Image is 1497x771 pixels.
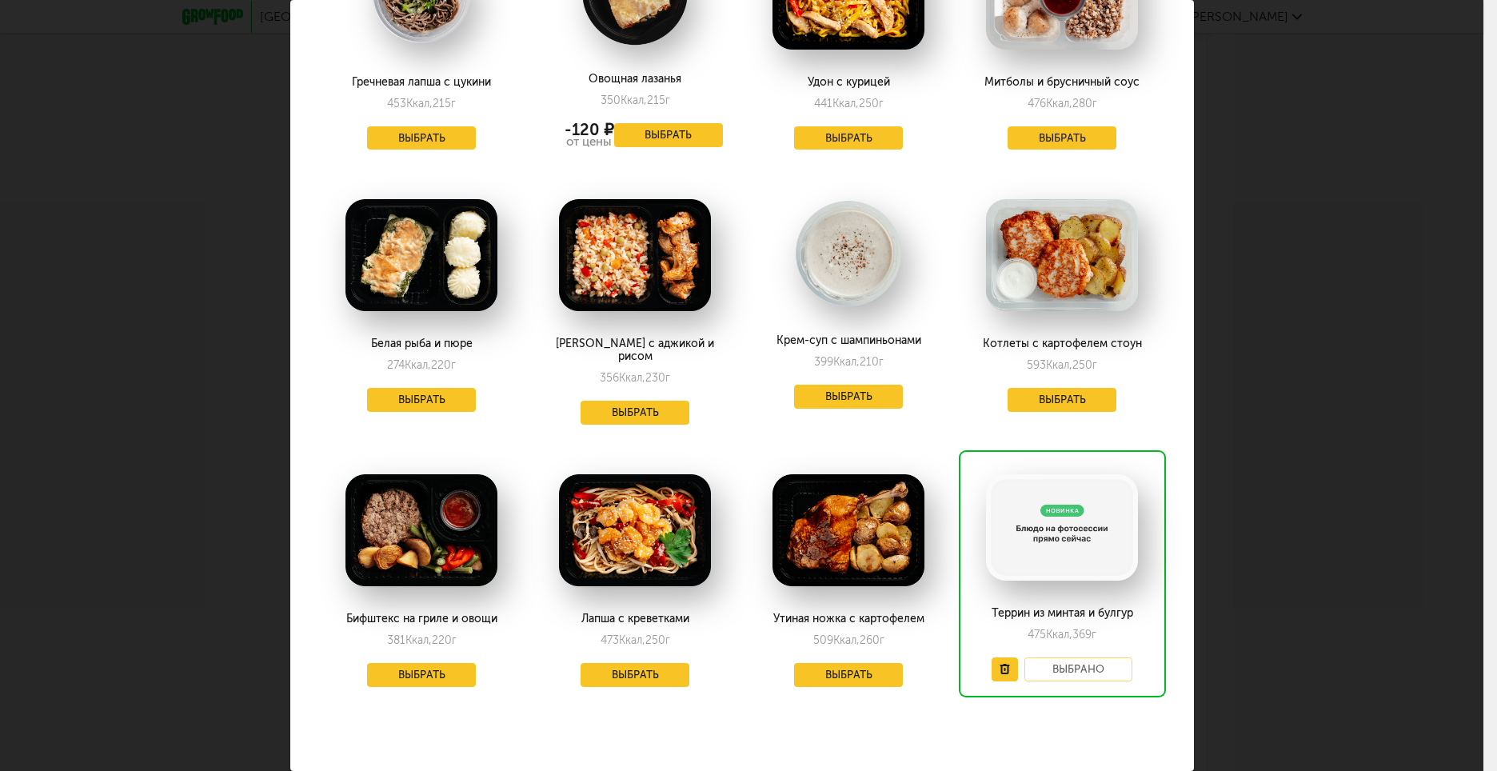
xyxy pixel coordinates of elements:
[974,338,1149,350] div: Котлеты с картофелем стоун
[452,633,457,647] span: г
[614,123,723,147] button: Выбрать
[565,136,614,148] div: от цены
[1046,358,1072,372] span: Ккал,
[405,633,432,647] span: Ккал,
[345,474,497,586] img: big_9AQQJZ8gryAUOT6w.png
[451,358,456,372] span: г
[559,474,711,586] img: big_tEkfRxL7jMyGjdJp.png
[879,97,884,110] span: г
[879,355,884,369] span: г
[581,663,689,687] button: Выбрать
[665,633,670,647] span: г
[405,358,431,372] span: Ккал,
[387,633,457,647] div: 381 220
[559,199,711,311] img: big_sz9PS315UjtpT7sm.png
[760,334,936,347] div: Крем-суп с шампиньонами
[794,126,903,150] button: Выбрать
[581,401,689,425] button: Выбрать
[333,76,509,89] div: Гречневая лапша с цукини
[451,97,456,110] span: г
[974,76,1149,89] div: Митболы и брусничный соус
[833,633,860,647] span: Ккал,
[621,94,647,107] span: Ккал,
[601,633,670,647] div: 473 250
[794,385,903,409] button: Выбрать
[547,73,722,86] div: Овощная лазанья
[832,97,859,110] span: Ккал,
[333,613,509,625] div: Бифштекс на гриле и овощи
[1092,628,1096,641] span: г
[772,474,924,586] img: big_BFO234G9GzP9LEAt.png
[345,199,497,311] img: big_oZ8ug1MJM1Pg6Zux.png
[619,371,645,385] span: Ккал,
[565,123,614,136] div: -120 ₽
[974,607,1149,620] div: Террин из минтая и булгур
[813,633,884,647] div: 509 260
[814,97,884,110] div: 441 250
[814,355,884,369] div: 399 210
[833,355,860,369] span: Ккал,
[367,663,476,687] button: Выбрать
[760,613,936,625] div: Утиная ножка с картофелем
[1046,97,1072,110] span: Ккал,
[387,97,456,110] div: 453 215
[333,338,509,350] div: Белая рыба и пюре
[665,371,670,385] span: г
[665,94,670,107] span: г
[1092,358,1097,372] span: г
[986,474,1138,581] img: big_noimage.png
[1008,126,1116,150] button: Выбрать
[1027,358,1097,372] div: 593 250
[601,94,670,107] div: 350 215
[600,371,670,385] div: 356 230
[1028,97,1097,110] div: 476 280
[619,633,645,647] span: Ккал,
[772,199,924,308] img: big_1tGe9BkyrhqSxuRi.png
[760,76,936,89] div: Удон с курицей
[1008,388,1116,412] button: Выбрать
[794,663,903,687] button: Выбрать
[547,613,722,625] div: Лапша с креветками
[387,358,456,372] div: 274 220
[1046,628,1072,641] span: Ккал,
[547,338,722,363] div: [PERSON_NAME] с аджикой и рисом
[986,199,1138,311] img: big_Ow0gNtqrzrhyRnRg.png
[406,97,433,110] span: Ккал,
[367,126,476,150] button: Выбрать
[1092,97,1097,110] span: г
[367,388,476,412] button: Выбрать
[880,633,884,647] span: г
[1028,628,1096,641] div: 475 369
